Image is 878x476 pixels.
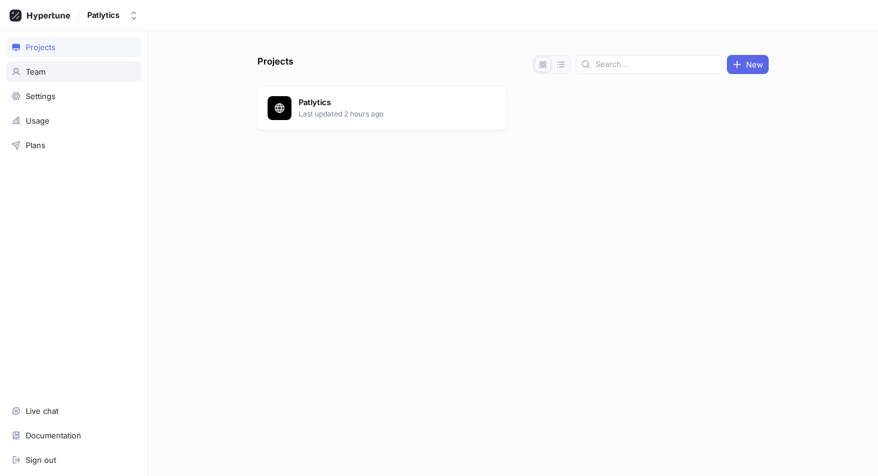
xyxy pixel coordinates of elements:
[26,42,56,52] div: Projects
[6,86,142,106] a: Settings
[257,55,293,74] p: Projects
[6,37,142,57] a: Projects
[26,431,81,440] div: Documentation
[746,61,763,68] span: New
[26,67,45,76] div: Team
[6,135,142,155] a: Plans
[6,110,142,131] a: Usage
[6,425,142,446] a: Documentation
[727,55,769,74] button: New
[26,140,45,150] div: Plans
[82,5,143,25] button: Patlytics
[595,59,717,70] input: Search...
[299,97,472,109] p: Patlytics
[299,109,472,119] p: Last updated 2 hours ago
[26,455,56,465] div: Sign out
[26,91,56,101] div: Settings
[26,406,59,416] div: Live chat
[87,10,119,20] div: Patlytics
[26,116,50,125] div: Usage
[6,62,142,82] a: Team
